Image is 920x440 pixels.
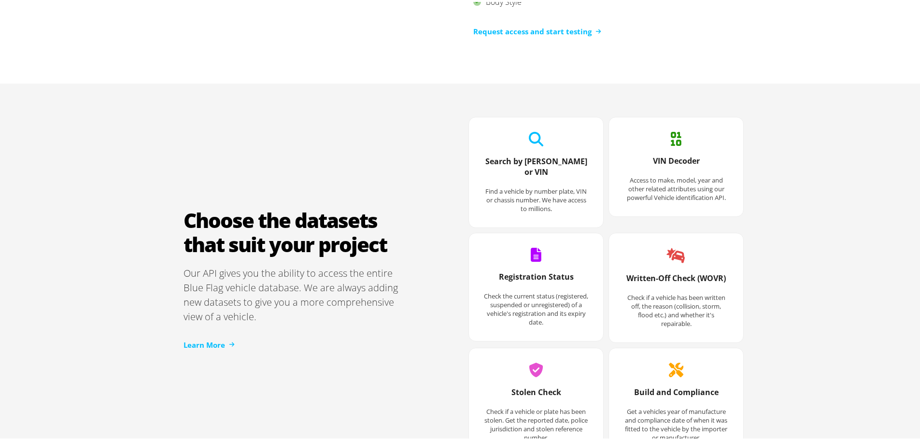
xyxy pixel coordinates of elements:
[483,270,589,290] h3: Registration Status
[184,264,406,322] p: Our API gives you the ability to access the entire Blue Flag vehicle database. We are always addi...
[483,185,589,211] p: Find a vehicle by number plate, VIN or chassis number. We have access to millions.
[623,405,729,440] p: Get a vehicles year of manufacture and compliance date of when it was fitted to the vehicle by th...
[623,385,729,405] h3: Build and Compliance
[473,24,601,35] a: Request access and start testing
[483,154,589,185] h3: Search by [PERSON_NAME] or VIN
[623,174,729,200] p: Access to make, model, year and other related attributes using our powerful Vehicle identificatio...
[623,271,729,291] h3: Written-Off Check (WOVR)
[623,154,729,174] h3: VIN Decoder
[623,291,729,326] p: Check if a vehicle has been written off, the reason (collision, storm, flood etc.) and whether it...
[483,290,589,325] p: Check the current status (registered, suspended or unregistered) of a vehicle's registration and ...
[483,405,589,440] p: Check if a vehicle or plate has been stolen. Get the reported date, police jurisdiction and stole...
[184,338,235,349] a: Learn More
[483,385,589,405] h3: Stolen Check
[184,206,406,255] h2: Choose the datasets that suit your project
